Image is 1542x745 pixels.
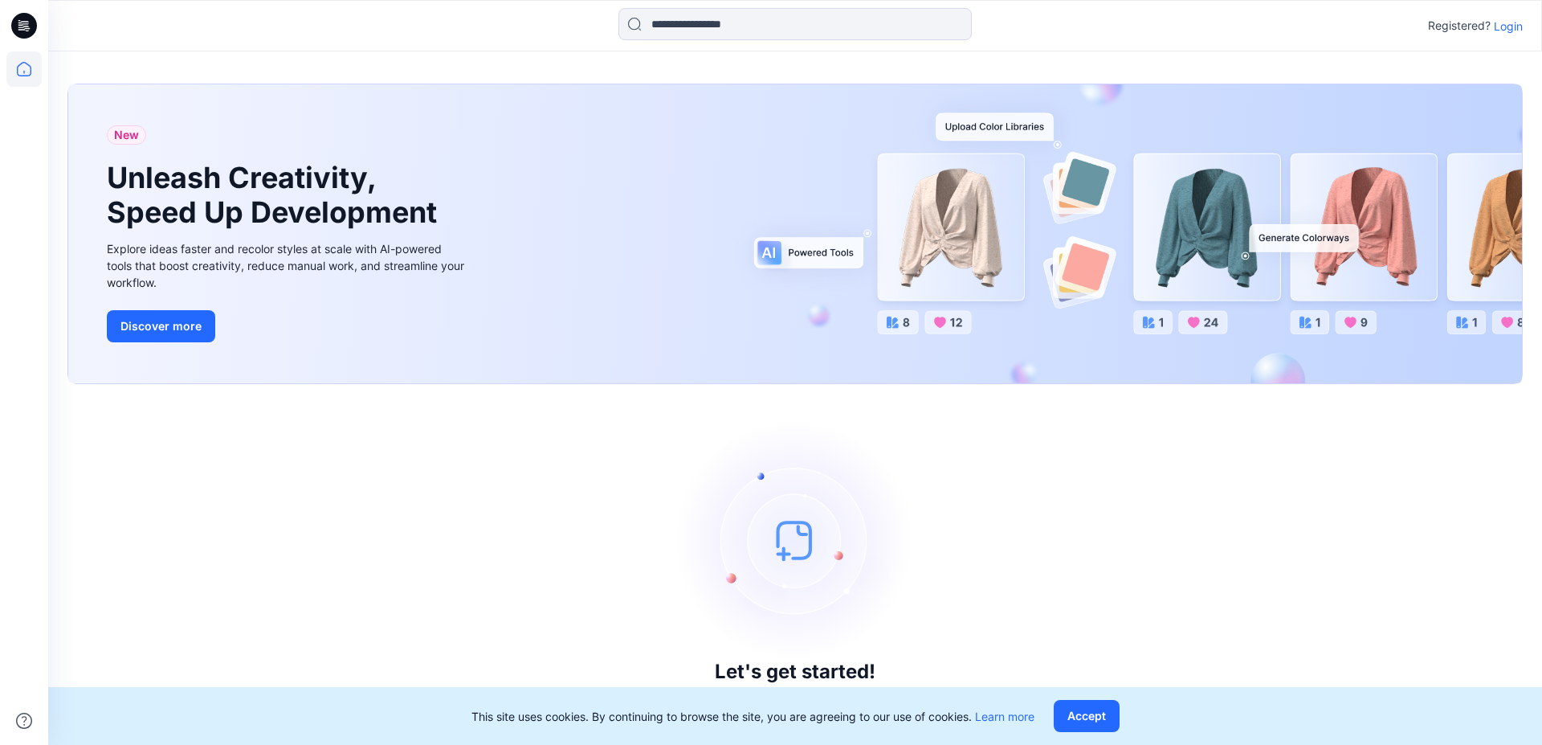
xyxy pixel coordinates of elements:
img: empty-state-image.svg [675,420,916,661]
a: Discover more [107,310,468,342]
div: Explore ideas faster and recolor styles at scale with AI-powered tools that boost creativity, red... [107,240,468,291]
p: Login [1494,18,1523,35]
span: New [114,125,139,145]
h3: Let's get started! [715,661,875,683]
a: Learn more [975,710,1034,723]
button: Accept [1054,700,1120,732]
h1: Unleash Creativity, Speed Up Development [107,161,444,230]
button: Discover more [107,310,215,342]
p: Registered? [1428,16,1491,35]
p: This site uses cookies. By continuing to browse the site, you are agreeing to our use of cookies. [471,708,1034,725]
